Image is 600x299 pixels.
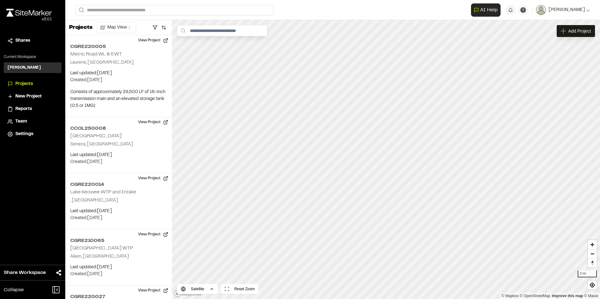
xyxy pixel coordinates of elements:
[70,208,167,215] p: Last updated: [DATE]
[578,270,597,277] div: 3 mi
[588,281,597,290] button: Find my location
[70,159,167,165] p: Created: [DATE]
[6,9,52,17] img: rebrand.png
[70,70,167,77] p: Last updated: [DATE]
[70,77,167,84] p: Created: [DATE]
[8,37,58,44] a: Shares
[8,65,41,71] h3: [PERSON_NAME]
[70,246,133,250] h2: [GEOGRAPHIC_DATA] WTP
[536,5,546,15] img: User
[549,7,585,13] span: [PERSON_NAME]
[174,290,201,297] a: Mapbox logo
[15,37,30,44] span: Shares
[15,81,33,87] span: Projects
[8,131,58,138] a: Settings
[471,3,501,17] button: Open AI Assistant
[70,190,136,194] h2: Lake Keowee WTP and Intake
[70,215,167,222] p: Created: [DATE]
[471,3,503,17] div: Open AI Assistant
[134,117,172,127] button: View Project
[4,286,24,294] span: Collapse
[4,54,62,60] p: Current Workspace
[70,125,167,132] h2: CCOL250008
[70,237,167,244] h2: CGRE210065
[15,131,33,138] span: Settings
[480,6,498,14] span: AI Help
[8,93,58,100] a: New Project
[552,294,583,298] a: Map feedback
[70,181,167,188] h2: CGRE220014
[134,173,172,183] button: View Project
[70,264,167,271] p: Last updated: [DATE]
[588,258,597,267] button: Reset bearing to north
[221,284,259,294] button: Reset Zoom
[584,294,598,298] a: Maxar
[70,52,122,56] h2: Metric Road WL & EWT
[134,229,172,239] button: View Project
[6,17,52,22] div: Oh geez...please don't...
[588,249,597,258] button: Zoom out
[520,294,550,298] a: OpenStreetMap
[70,253,167,260] p: Aiken, [GEOGRAPHIC_DATA]
[501,294,519,298] a: Mapbox
[70,271,167,278] p: Created: [DATE]
[588,240,597,249] button: Zoom in
[568,28,591,34] span: Add Project
[70,134,121,138] h2: [GEOGRAPHIC_DATA]
[4,269,46,276] span: Share Workspace
[70,197,167,204] p: , [GEOGRAPHIC_DATA]
[15,118,27,125] span: Team
[172,20,600,299] canvas: Map
[177,284,218,294] button: Satellite
[69,24,93,32] p: Projects
[8,106,58,113] a: Reports
[70,43,167,50] h2: CGRE220005
[70,59,167,66] p: Laurens, [GEOGRAPHIC_DATA]
[70,89,167,109] p: Consists of approximately 29,500 LF of 16-inch transmission main and an elevated storage tank (0....
[70,141,167,148] p: Seneca, [GEOGRAPHIC_DATA]
[15,93,42,100] span: New Project
[75,5,87,15] button: Search
[134,286,172,296] button: View Project
[536,5,590,15] button: [PERSON_NAME]
[70,152,167,159] p: Last updated: [DATE]
[8,81,58,87] a: Projects
[588,249,597,258] span: Zoom out
[8,118,58,125] a: Team
[134,35,172,45] button: View Project
[15,106,32,113] span: Reports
